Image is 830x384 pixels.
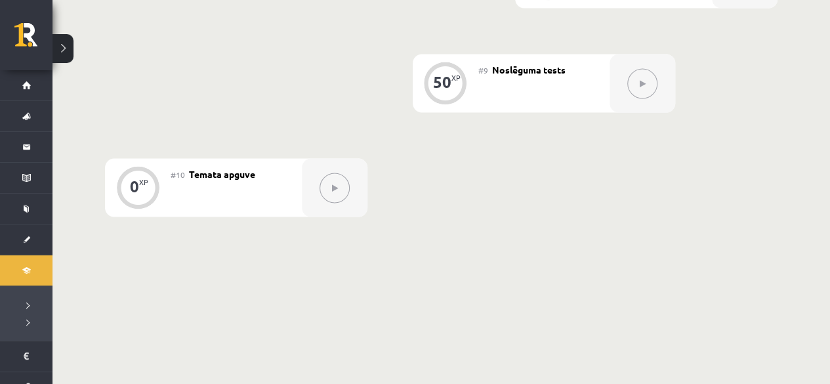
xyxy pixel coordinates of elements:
div: 0 [130,180,139,192]
span: Temata apguve [189,167,255,179]
div: XP [139,178,148,185]
div: 50 [433,75,451,87]
span: #9 [478,64,488,75]
span: #10 [171,169,185,179]
a: Rīgas 1. Tālmācības vidusskola [14,23,52,56]
span: Noslēguma tests [492,63,566,75]
div: XP [451,74,461,81]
